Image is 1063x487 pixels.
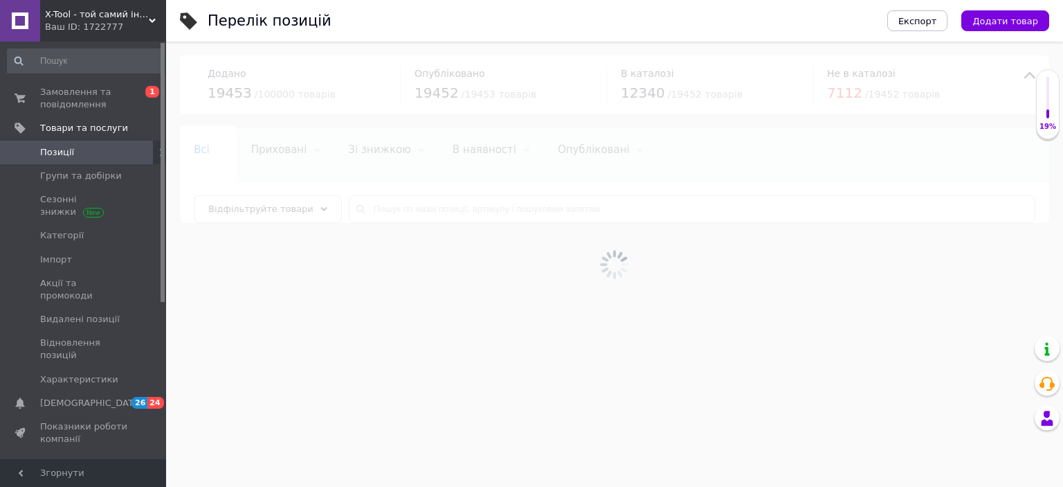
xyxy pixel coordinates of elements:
span: 1 [145,86,159,98]
span: 24 [147,397,163,409]
span: Категорії [40,229,84,242]
button: Експорт [887,10,948,31]
span: 26 [131,397,147,409]
span: Видалені позиції [40,313,120,326]
span: Характеристики [40,373,118,386]
button: Додати товар [961,10,1049,31]
span: Групи та добірки [40,170,122,182]
div: 19% [1037,122,1059,132]
span: Сезонні знижки [40,193,128,218]
span: Акції та промокоди [40,277,128,302]
span: Відновлення позицій [40,337,128,362]
div: Перелік позицій [208,14,331,28]
span: Імпорт [40,254,72,266]
div: Ваш ID: 1722777 [45,21,166,33]
span: Показники роботи компанії [40,420,128,445]
span: Товари та послуги [40,122,128,134]
span: Позиції [40,146,74,159]
span: Додати товар [972,16,1038,26]
span: Замовлення та повідомлення [40,86,128,111]
span: Панель управління [40,457,128,481]
span: X-Tool - той самий інструмент! [45,8,149,21]
span: [DEMOGRAPHIC_DATA] [40,397,143,409]
input: Пошук [7,48,163,73]
span: Експорт [898,16,937,26]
